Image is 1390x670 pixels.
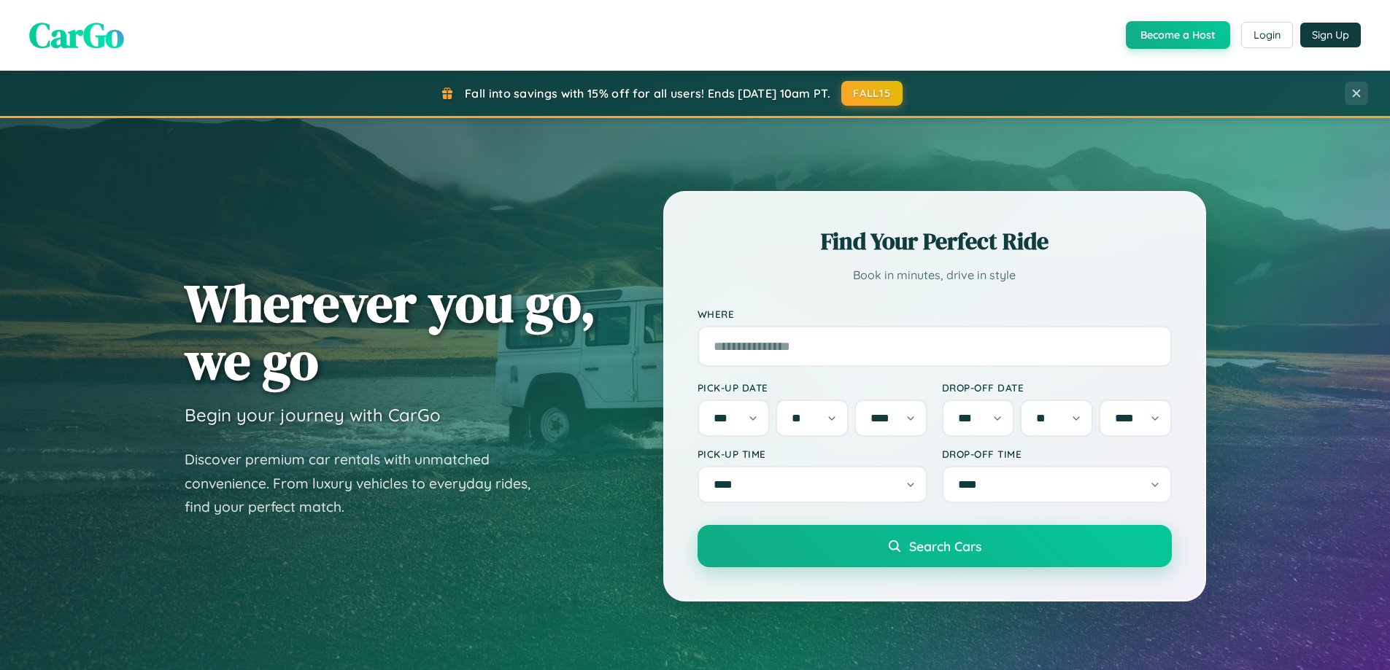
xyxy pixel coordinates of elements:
label: Pick-up Date [698,381,927,394]
p: Discover premium car rentals with unmatched convenience. From luxury vehicles to everyday rides, ... [185,448,549,519]
h3: Begin your journey with CarGo [185,404,441,426]
span: CarGo [29,11,124,59]
label: Pick-up Time [698,448,927,460]
p: Book in minutes, drive in style [698,265,1172,286]
label: Where [698,308,1172,320]
button: FALL15 [841,81,903,106]
h1: Wherever you go, we go [185,274,596,389]
span: Fall into savings with 15% off for all users! Ends [DATE] 10am PT. [465,86,830,101]
span: Search Cars [909,538,981,554]
button: Sign Up [1300,23,1361,47]
button: Login [1241,22,1293,48]
button: Search Cars [698,525,1172,567]
button: Become a Host [1126,21,1230,49]
label: Drop-off Time [942,448,1172,460]
label: Drop-off Date [942,381,1172,394]
h2: Find Your Perfect Ride [698,225,1172,257]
